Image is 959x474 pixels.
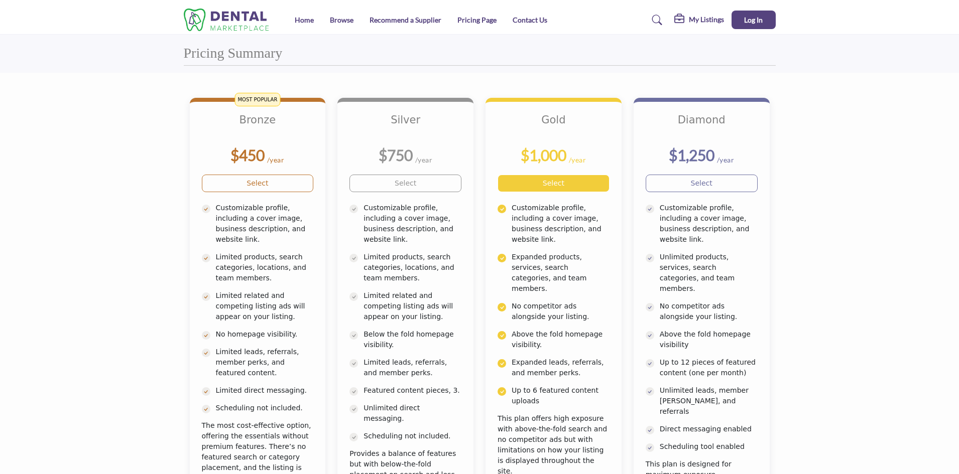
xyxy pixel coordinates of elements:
p: Limited related and competing listing ads will appear on your listing. [364,290,461,322]
b: $750 [379,146,413,164]
p: Expanded leads, referrals, and member perks. [512,357,610,378]
p: Customizable profile, including a cover image, business description, and website link. [660,203,758,245]
p: Below the fold homepage visibility. [364,329,461,350]
p: Limited leads, referrals, and member perks. [364,357,461,378]
p: Scheduling not included. [364,431,461,441]
a: Select [202,175,314,192]
p: Above the fold homepage visibility. [512,329,610,350]
a: Home [295,16,314,24]
p: Limited leads, referrals, member perks, and featured content. [216,347,314,378]
h3: Silver [349,114,461,139]
p: Up to 6 featured content uploads [512,385,610,406]
h2: Pricing Summary [184,45,283,62]
p: Up to 12 pieces of featured content (one per month) [660,357,758,378]
b: $1,000 [521,146,566,164]
a: Recommend a Supplier [370,16,441,24]
p: Unlimited direct messaging. [364,403,461,424]
div: My Listings [674,14,724,26]
b: $450 [230,146,265,164]
p: Unlimited leads, member [PERSON_NAME], and referrals [660,385,758,417]
p: Limited related and competing listing ads will appear on your listing. [216,290,314,322]
p: Unlimited products, services, search categories, and team members. [660,252,758,294]
span: Log In [744,16,763,24]
img: Site Logo [184,9,274,31]
button: Log In [732,11,776,29]
p: Customizable profile, including a cover image, business description, and website link. [364,203,461,245]
h3: Diamond [646,114,758,139]
a: Pricing Page [457,16,497,24]
b: $1,250 [669,146,714,164]
p: Scheduling not included. [216,403,314,413]
sub: /year [569,155,586,164]
a: Contact Us [513,16,547,24]
p: No competitor ads alongside your listing. [512,301,610,322]
sub: /year [717,155,735,164]
p: Scheduling tool enabled [660,441,758,452]
a: Select [349,175,461,192]
p: Direct messaging enabled [660,424,758,434]
p: Above the fold homepage visibility [660,329,758,350]
p: Limited direct messaging. [216,385,314,396]
a: Select [498,175,610,192]
p: No homepage visibility. [216,329,314,340]
p: Customizable profile, including a cover image, business description, and website link. [512,203,610,245]
p: Expanded products, services, search categories, and team members. [512,252,610,294]
a: Search [642,12,669,28]
a: Select [646,175,758,192]
a: Browse [330,16,353,24]
sub: /year [267,155,285,164]
sub: /year [415,155,433,164]
p: Limited products, search categories, locations, and team members. [364,252,461,283]
span: MOST POPULAR [234,93,280,106]
p: Customizable profile, including a cover image, business description, and website link. [216,203,314,245]
p: No competitor ads alongside your listing. [660,301,758,322]
p: Limited products, search categories, locations, and team members. [216,252,314,283]
p: Featured content pieces, 3. [364,385,461,396]
h3: Bronze [202,114,314,139]
h5: My Listings [689,15,724,24]
h3: Gold [498,114,610,139]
